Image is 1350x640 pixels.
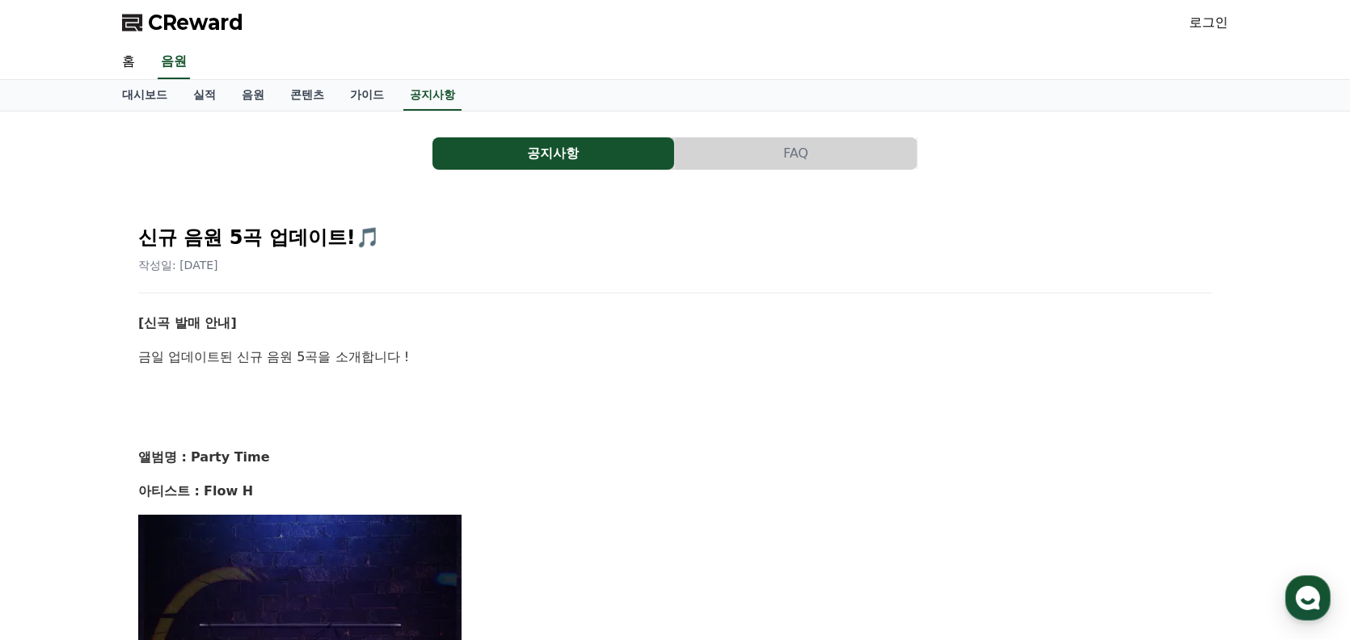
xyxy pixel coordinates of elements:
strong: 앨범명 : [138,449,187,465]
a: 대화 [107,506,209,546]
a: 음원 [229,80,277,111]
a: 홈 [109,45,148,79]
a: 홈 [5,506,107,546]
strong: [신곡 발매 안내] [138,315,237,331]
a: 콘텐츠 [277,80,337,111]
h2: 신규 음원 5곡 업데이트!🎵 [138,225,1212,251]
a: 실적 [180,80,229,111]
p: 금일 업데이트된 신규 음원 5곡을 소개합니다 ! [138,347,1212,368]
a: 설정 [209,506,310,546]
strong: Flow H [204,483,253,499]
strong: Party Time [191,449,270,465]
a: 공지사항 [432,137,675,170]
span: 설정 [250,530,269,543]
a: CReward [122,10,243,36]
strong: 아티스트 : [138,483,200,499]
a: 가이드 [337,80,397,111]
a: 음원 [158,45,190,79]
span: CReward [148,10,243,36]
button: FAQ [675,137,917,170]
a: 로그인 [1189,13,1228,32]
button: 공지사항 [432,137,674,170]
span: 작성일: [DATE] [138,259,218,272]
span: 대화 [148,531,167,544]
a: 대시보드 [109,80,180,111]
span: 홈 [51,530,61,543]
a: 공지사항 [403,80,462,111]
